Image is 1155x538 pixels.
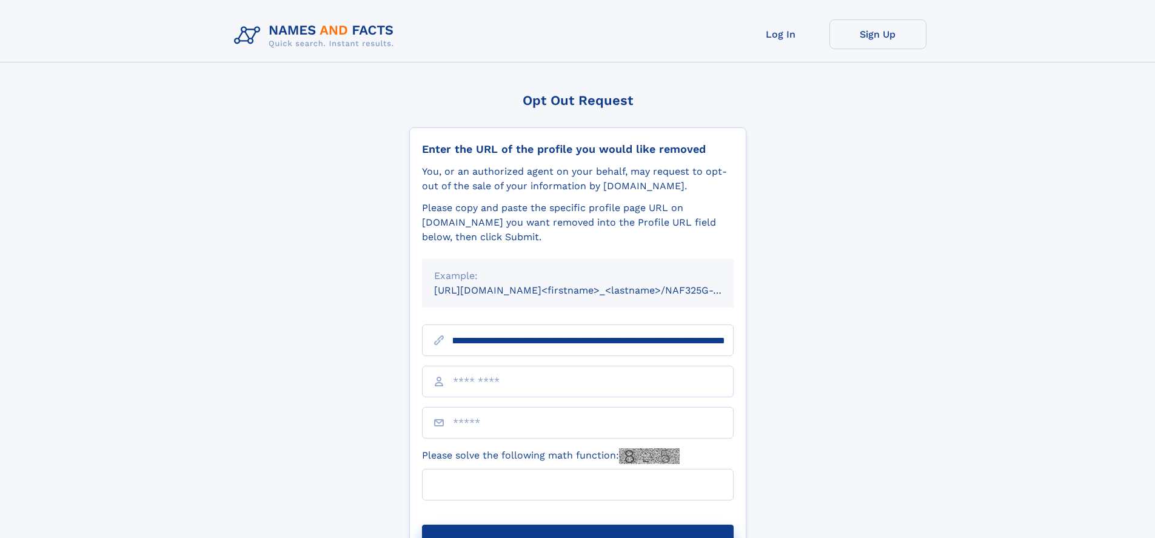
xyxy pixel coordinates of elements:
[229,19,404,52] img: Logo Names and Facts
[422,164,734,193] div: You, or an authorized agent on your behalf, may request to opt-out of the sale of your informatio...
[422,143,734,156] div: Enter the URL of the profile you would like removed
[732,19,829,49] a: Log In
[409,93,746,108] div: Opt Out Request
[434,284,757,296] small: [URL][DOMAIN_NAME]<firstname>_<lastname>/NAF325G-xxxxxxxx
[422,448,680,464] label: Please solve the following math function:
[829,19,926,49] a: Sign Up
[434,269,721,283] div: Example:
[422,201,734,244] div: Please copy and paste the specific profile page URL on [DOMAIN_NAME] you want removed into the Pr...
